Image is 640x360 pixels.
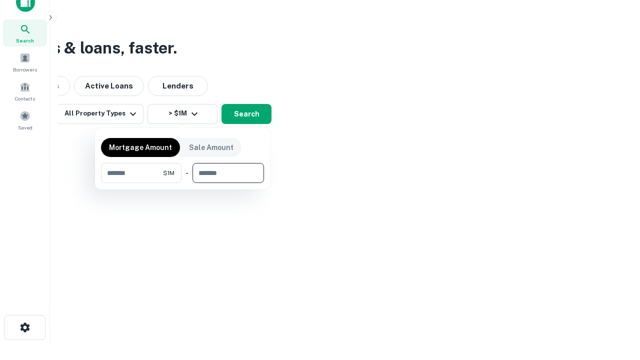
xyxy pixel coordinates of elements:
[163,168,174,177] span: $1M
[189,142,233,153] p: Sale Amount
[185,163,188,183] div: -
[590,280,640,328] iframe: Chat Widget
[109,142,172,153] p: Mortgage Amount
